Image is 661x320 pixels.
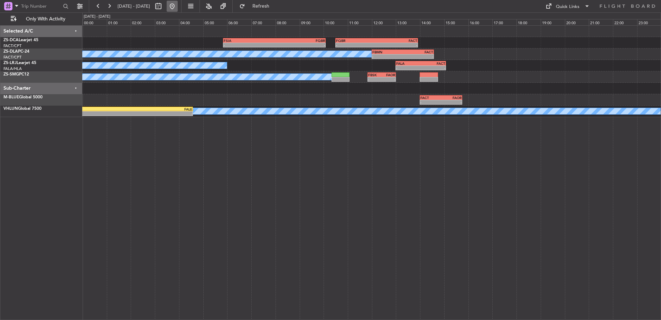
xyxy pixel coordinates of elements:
div: FACT [420,96,441,100]
div: FACT [403,50,433,54]
div: 00:00 [83,19,107,25]
a: FACT/CPT [3,43,21,48]
div: FBSK [368,73,382,77]
div: FALE [52,107,192,111]
a: FALA/HLA [3,66,22,71]
span: [DATE] - [DATE] [118,3,150,9]
a: ZS-DLAPC-24 [3,50,29,54]
a: VHLUNGlobal 7500 [3,107,41,111]
div: 17:00 [492,19,516,25]
div: 18:00 [516,19,541,25]
div: 01:00 [107,19,131,25]
div: FACT [377,38,417,43]
div: Quick Links [556,3,579,10]
button: Only With Activity [8,14,75,25]
div: - [396,66,421,70]
span: ZS-LRJ [3,61,17,65]
div: 05:00 [203,19,227,25]
div: FSIA [224,38,274,43]
div: 15:00 [444,19,468,25]
a: ZS-SMGPC12 [3,72,29,77]
div: - [336,43,376,47]
div: FBMN [372,50,403,54]
div: - [274,43,325,47]
span: M-BLUE [3,95,19,99]
div: - [368,77,382,81]
div: FAOR [382,73,395,77]
div: - [382,77,395,81]
div: 08:00 [276,19,300,25]
a: ZS-DCALearjet 45 [3,38,38,42]
div: - [377,43,417,47]
div: FQBR [274,38,325,43]
div: - [372,54,403,59]
input: Trip Number [21,1,61,11]
div: 07:00 [251,19,276,25]
div: 13:00 [396,19,420,25]
div: FAOR [441,96,461,100]
button: Quick Links [542,1,593,12]
span: ZS-DLA [3,50,18,54]
div: 19:00 [541,19,565,25]
span: ZS-SMG [3,72,19,77]
div: - [224,43,274,47]
div: - [441,100,461,104]
div: 14:00 [420,19,444,25]
span: ZS-DCA [3,38,19,42]
div: 10:00 [324,19,348,25]
span: Only With Activity [18,17,73,21]
div: - [52,112,192,116]
div: 21:00 [589,19,613,25]
div: FQBR [336,38,376,43]
div: 06:00 [227,19,251,25]
div: 22:00 [613,19,637,25]
div: - [421,66,445,70]
span: VHLUN [3,107,18,111]
div: FALA [396,61,421,65]
div: - [403,54,433,59]
div: 20:00 [565,19,589,25]
div: - [420,100,441,104]
div: 03:00 [155,19,179,25]
div: 09:00 [300,19,324,25]
a: ZS-LRJLearjet 45 [3,61,36,65]
span: Refresh [246,4,276,9]
a: M-BLUEGlobal 5000 [3,95,43,99]
div: 12:00 [372,19,396,25]
div: FACT [421,61,445,65]
div: [DATE] - [DATE] [84,14,110,20]
a: FACT/CPT [3,55,21,60]
div: 11:00 [348,19,372,25]
div: 16:00 [468,19,493,25]
button: Refresh [236,1,278,12]
div: 02:00 [131,19,155,25]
